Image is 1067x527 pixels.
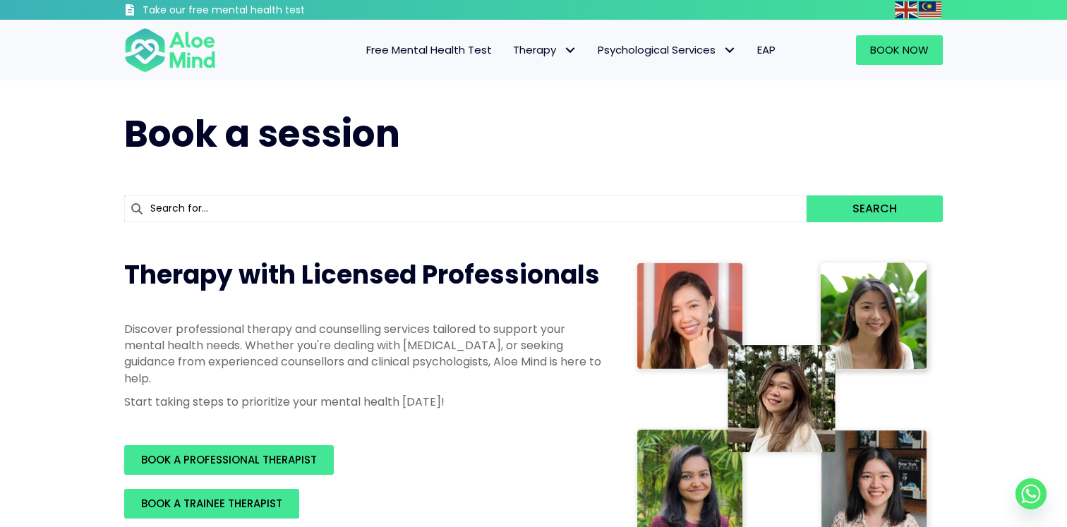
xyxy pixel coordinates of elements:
span: BOOK A PROFESSIONAL THERAPIST [141,452,317,467]
a: Malay [919,1,943,18]
span: Psychological Services [598,42,736,57]
img: ms [919,1,941,18]
p: Discover professional therapy and counselling services tailored to support your mental health nee... [124,321,604,387]
span: Book a session [124,108,400,159]
span: Psychological Services: submenu [719,40,740,61]
a: TherapyTherapy: submenu [502,35,587,65]
a: Book Now [856,35,943,65]
input: Search for... [124,195,807,222]
a: BOOK A TRAINEE THERAPIST [124,489,299,519]
img: Aloe mind Logo [124,27,216,73]
a: EAP [747,35,786,65]
a: BOOK A PROFESSIONAL THERAPIST [124,445,334,475]
span: Therapy [513,42,577,57]
span: EAP [757,42,776,57]
nav: Menu [234,35,786,65]
h3: Take our free mental health test [143,4,380,18]
button: Search [807,195,943,222]
span: Therapy with Licensed Professionals [124,257,600,293]
a: Whatsapp [1015,478,1047,509]
p: Start taking steps to prioritize your mental health [DATE]! [124,394,604,410]
a: English [895,1,919,18]
span: Free Mental Health Test [366,42,492,57]
img: en [895,1,917,18]
a: Free Mental Health Test [356,35,502,65]
span: Therapy: submenu [560,40,580,61]
a: Psychological ServicesPsychological Services: submenu [587,35,747,65]
span: Book Now [870,42,929,57]
span: BOOK A TRAINEE THERAPIST [141,496,282,511]
a: Take our free mental health test [124,4,380,20]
